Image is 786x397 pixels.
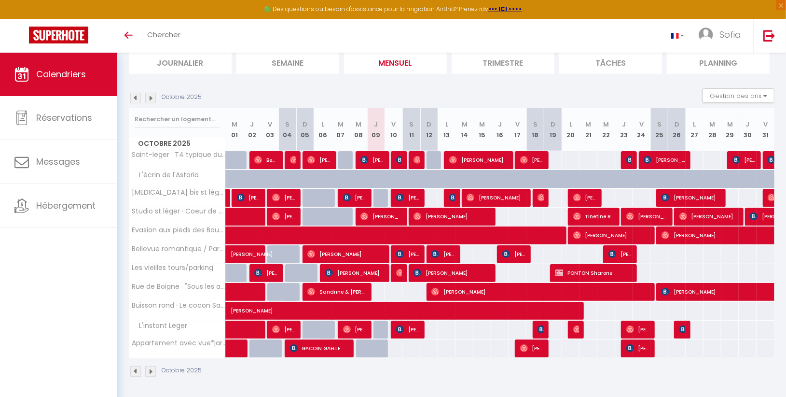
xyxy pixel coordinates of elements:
[396,245,420,263] span: [PERSON_NAME]
[573,188,597,207] span: [PERSON_NAME]
[396,151,402,169] span: [PERSON_NAME]
[131,302,227,309] span: Buisson rond · Le cocon Savoyard
[622,120,626,129] abbr: J
[414,207,491,226] span: [PERSON_NAME]
[290,151,296,169] span: [PERSON_NAME]
[452,50,554,74] li: Trimestre
[569,120,572,129] abbr: L
[131,245,227,253] span: Bellevue romantique / Parking
[268,120,272,129] abbr: V
[479,120,485,129] abbr: M
[367,108,385,151] th: 09
[261,108,279,151] th: 03
[639,120,644,129] abbr: V
[650,108,668,151] th: 25
[455,108,473,151] th: 14
[686,108,703,151] th: 27
[290,339,349,357] span: GACOIN GAELLE
[285,120,290,129] abbr: S
[626,339,650,357] span: [PERSON_NAME]
[520,151,544,169] span: [PERSON_NAME]
[343,188,367,207] span: [PERSON_NAME] EL HABI
[763,120,768,129] abbr: V
[272,207,296,226] span: [PERSON_NAME]
[135,111,220,128] input: Rechercher un logement...
[272,188,296,207] span: [PERSON_NAME]
[131,264,214,271] span: Les vieilles tours/parking
[709,120,715,129] abbr: M
[703,108,721,151] th: 28
[615,108,633,151] th: 23
[414,151,419,169] span: [PERSON_NAME]
[131,321,190,331] span: L'instant Leger
[250,120,254,129] abbr: J
[691,19,753,53] a: ... Sofia
[644,151,685,169] span: [PERSON_NAME]
[727,120,733,129] abbr: M
[396,188,420,207] span: [PERSON_NAME]
[488,5,522,13] a: >>> ICI <<<<
[307,151,331,169] span: [PERSON_NAME]
[667,50,770,74] li: Planning
[515,120,520,129] abbr: V
[763,29,775,42] img: logout
[360,151,384,169] span: [PERSON_NAME] [PERSON_NAME]
[392,120,396,129] abbr: V
[662,188,721,207] span: [PERSON_NAME]
[526,108,544,151] th: 18
[226,302,244,320] a: [PERSON_NAME]
[491,108,509,151] th: 16
[162,366,202,375] p: Octobre 2025
[131,340,227,347] span: Appartement avec vue*jardin*terrasse*calme
[657,120,662,129] abbr: S
[633,108,650,151] th: 24
[544,108,562,151] th: 19
[349,108,367,151] th: 08
[675,120,679,129] abbr: D
[314,108,332,151] th: 06
[140,19,188,53] a: Chercher
[237,188,261,207] span: [PERSON_NAME]
[445,120,448,129] abbr: L
[325,264,385,282] span: [PERSON_NAME]
[626,207,668,226] span: [PERSON_NAME]
[129,137,225,151] span: Octobre 2025
[243,108,261,151] th: 02
[520,339,544,357] span: [PERSON_NAME]
[360,207,402,226] span: [PERSON_NAME]
[396,320,420,339] span: [PERSON_NAME]
[36,199,96,212] span: Hébergement
[555,264,633,282] span: PONTON Sharone
[131,283,227,290] span: Rue de Boigne · "Sous les arcades" WIFI-Centre historique
[473,108,491,151] th: 15
[343,320,367,339] span: [PERSON_NAME][MEDICAL_DATA]
[344,50,447,74] li: Mensuel
[732,151,756,169] span: [PERSON_NAME]
[538,188,543,207] span: [PERSON_NAME]
[626,151,632,169] span: [PERSON_NAME]
[431,283,651,301] span: [PERSON_NAME]
[321,120,324,129] abbr: L
[431,245,455,263] span: [PERSON_NAME]
[409,120,414,129] abbr: S
[562,108,580,151] th: 20
[131,208,227,215] span: Studio st léger · Coeur de centre ville*neuf*wifi
[719,28,741,41] span: Sofia
[603,120,609,129] abbr: M
[538,320,543,339] span: [PERSON_NAME]
[147,29,180,40] span: Chercher
[226,108,244,151] th: 01
[693,120,696,129] abbr: L
[502,245,526,263] span: [PERSON_NAME]
[385,108,403,151] th: 10
[420,108,438,151] th: 12
[509,108,527,151] th: 17
[699,28,713,42] img: ...
[449,151,509,169] span: [PERSON_NAME]
[597,108,615,151] th: 22
[279,108,297,151] th: 04
[551,120,555,129] abbr: D
[131,189,227,196] span: [MEDICAL_DATA] bis st léger · Élégant Appartement en plein centre historique
[131,170,202,181] span: L'écrin de l'Astoria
